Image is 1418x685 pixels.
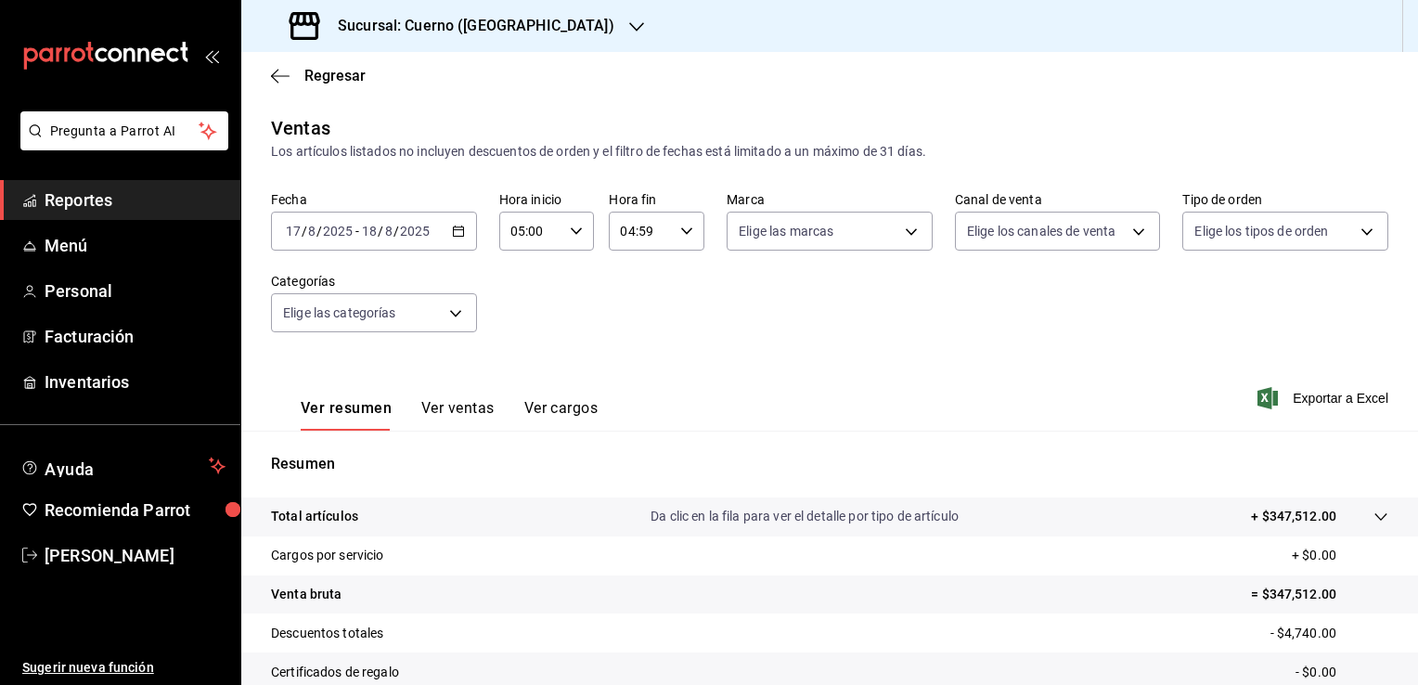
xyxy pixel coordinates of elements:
[316,224,322,239] span: /
[1194,222,1328,240] span: Elige los tipos de orden
[45,281,112,301] font: Personal
[524,399,599,431] button: Ver cargos
[322,224,354,239] input: ----
[1292,546,1388,565] p: + $0.00
[20,111,228,150] button: Pregunta a Parrot AI
[45,500,190,520] font: Recomienda Parrot
[271,275,477,288] label: Categorías
[384,224,393,239] input: --
[967,222,1115,240] span: Elige los canales de venta
[204,48,219,63] button: open_drawer_menu
[499,193,595,206] label: Hora inicio
[22,660,154,675] font: Sugerir nueva función
[271,546,384,565] p: Cargos por servicio
[393,224,399,239] span: /
[302,224,307,239] span: /
[421,399,495,431] button: Ver ventas
[271,453,1388,475] p: Resumen
[285,224,302,239] input: --
[271,142,1388,162] div: Los artículos listados no incluyen descuentos de orden y el filtro de fechas está limitado a un m...
[45,546,174,565] font: [PERSON_NAME]
[271,67,366,84] button: Regresar
[301,399,392,418] font: Ver resumen
[1251,585,1388,604] p: = $347,512.00
[378,224,383,239] span: /
[727,193,933,206] label: Marca
[1261,387,1388,409] button: Exportar a Excel
[45,236,88,255] font: Menú
[271,624,383,643] p: Descuentos totales
[609,193,704,206] label: Hora fin
[271,114,330,142] div: Ventas
[307,224,316,239] input: --
[399,224,431,239] input: ----
[271,585,342,604] p: Venta bruta
[271,507,358,526] p: Total artículos
[651,507,959,526] p: Da clic en la fila para ver el detalle por tipo de artículo
[304,67,366,84] span: Regresar
[283,304,396,322] span: Elige las categorías
[301,399,598,431] div: Pestañas de navegación
[739,222,833,240] span: Elige las marcas
[45,455,201,477] span: Ayuda
[45,327,134,346] font: Facturación
[955,193,1161,206] label: Canal de venta
[271,193,477,206] label: Fecha
[1270,624,1388,643] p: - $4,740.00
[50,122,200,141] span: Pregunta a Parrot AI
[1251,507,1336,526] p: + $347,512.00
[13,135,228,154] a: Pregunta a Parrot AI
[45,372,129,392] font: Inventarios
[1182,193,1388,206] label: Tipo de orden
[1296,663,1388,682] p: - $0.00
[271,663,399,682] p: Certificados de regalo
[355,224,359,239] span: -
[361,224,378,239] input: --
[45,190,112,210] font: Reportes
[1293,391,1388,406] font: Exportar a Excel
[323,15,614,37] h3: Sucursal: Cuerno ([GEOGRAPHIC_DATA])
